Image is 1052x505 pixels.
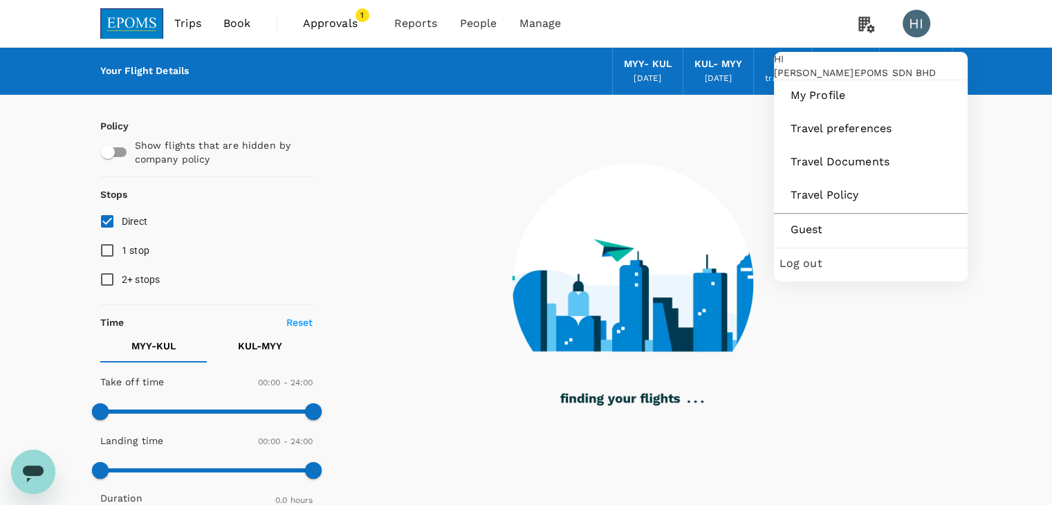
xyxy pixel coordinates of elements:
[779,113,962,144] a: Travel preferences
[779,180,962,210] a: Travel Policy
[258,437,313,446] span: 00:00 - 24:00
[853,67,936,78] span: EPOMS SDN BHD
[11,450,55,494] iframe: Button to launch messaging window
[779,248,962,279] div: Log out
[460,15,497,32] span: People
[356,8,369,22] span: 1
[765,72,800,86] div: traveller
[100,119,113,133] p: Policy
[100,189,128,200] strong: Stops
[903,10,930,37] div: HI
[122,216,148,227] span: Direct
[122,245,150,256] span: 1 stop
[286,315,313,329] p: Reset
[694,57,742,72] div: KUL - MYY
[624,57,672,72] div: MYY - KUL
[779,80,962,111] a: My Profile
[100,375,165,389] p: Take off time
[791,187,951,203] span: Travel Policy
[694,401,696,403] g: .
[238,339,282,353] p: KUL - MYY
[519,15,561,32] span: Manage
[394,15,438,32] span: Reports
[701,401,703,403] g: .
[174,15,201,32] span: Trips
[779,214,962,245] a: Guest
[275,495,313,505] span: 0.0 hours
[303,15,372,32] span: Approvals
[634,72,661,86] div: [DATE]
[100,64,190,79] div: Your Flight Details
[688,401,690,403] g: .
[774,52,968,66] div: HI
[100,8,164,39] img: EPOMS SDN BHD
[100,491,142,505] p: Duration
[774,67,854,78] span: [PERSON_NAME]
[791,120,951,137] span: Travel preferences
[560,394,680,406] g: finding your flights
[122,274,160,285] span: 2+ stops
[100,315,124,329] p: Time
[779,147,962,177] a: Travel Documents
[791,154,951,170] span: Travel Documents
[100,434,164,448] p: Landing time
[705,72,732,86] div: [DATE]
[223,15,251,32] span: Book
[779,255,962,272] span: Log out
[135,138,304,166] p: Show flights that are hidden by company policy
[791,87,951,104] span: My Profile
[131,339,176,353] p: MYY - KUL
[791,221,951,238] span: Guest
[258,378,313,387] span: 00:00 - 24:00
